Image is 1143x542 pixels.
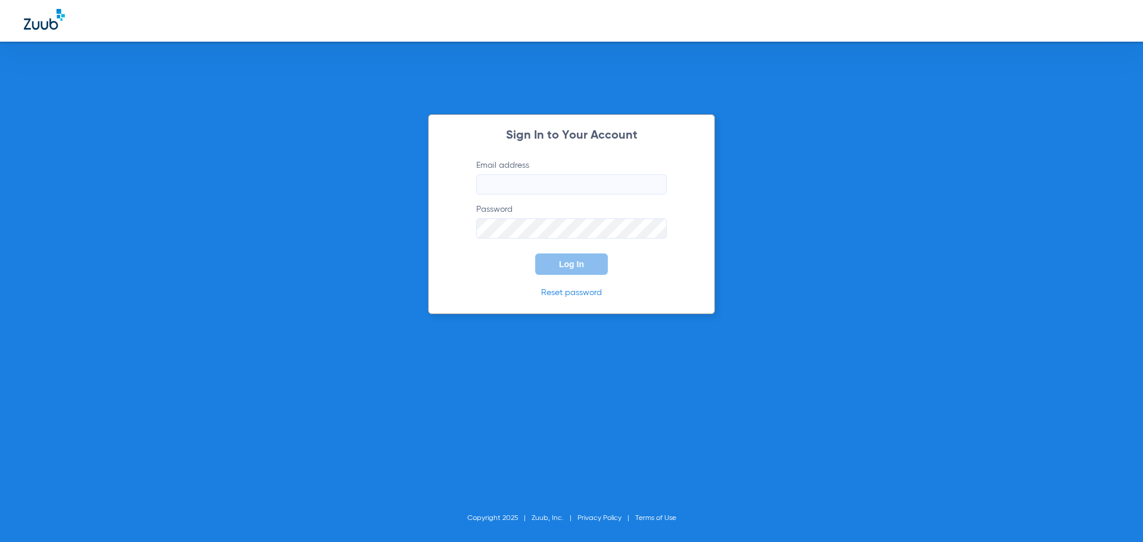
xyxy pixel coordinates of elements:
input: Password [476,218,667,239]
input: Email address [476,174,667,195]
a: Privacy Policy [577,515,622,522]
a: Terms of Use [635,515,676,522]
label: Email address [476,159,667,195]
button: Log In [535,253,608,275]
span: Log In [559,259,584,269]
li: Copyright 2025 [467,512,532,524]
a: Reset password [541,289,602,297]
img: Zuub Logo [24,9,65,30]
li: Zuub, Inc. [532,512,577,524]
label: Password [476,203,667,239]
h2: Sign In to Your Account [458,130,685,142]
